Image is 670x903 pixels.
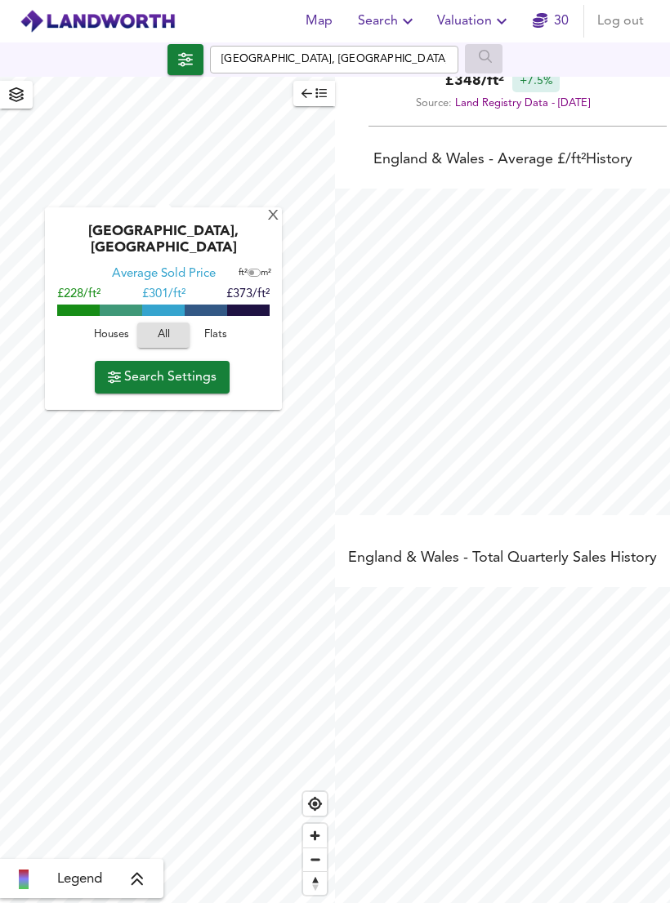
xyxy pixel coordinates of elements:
div: England & Wales - Average £/ ft² History [335,149,670,172]
span: Zoom out [303,848,327,871]
button: Zoom out [303,847,327,871]
div: Enable a Source before running a Search [465,44,503,75]
span: Flats [194,326,238,345]
div: Source: [335,92,670,114]
div: +7.5% [512,69,560,92]
input: Enter a location... [210,46,458,73]
span: £ 301/ft² [142,288,185,300]
span: Map [299,10,338,33]
span: Legend [57,870,102,889]
div: England & Wales - Total Quarterly Sales History [335,548,670,571]
div: Click to configure Search Settings [167,44,203,75]
button: 30 [525,5,577,38]
span: Log out [597,10,644,33]
button: Map [293,5,345,38]
button: All [137,322,190,348]
button: Log out [591,5,650,38]
a: 30 [533,10,569,33]
span: All [145,326,181,345]
span: m² [261,269,271,278]
span: Search Settings [108,366,217,389]
div: X [266,208,280,224]
span: £228/ft² [57,288,100,300]
div: [GEOGRAPHIC_DATA], [GEOGRAPHIC_DATA] [53,224,274,266]
button: Reset bearing to north [303,871,327,895]
a: Land Registry Data - [DATE] [455,98,590,109]
span: Search [358,10,418,33]
span: Valuation [437,10,511,33]
button: Search Settings [95,361,230,394]
span: ft² [239,269,248,278]
div: Average Sold Price [112,266,216,282]
button: Find my location [303,792,327,816]
button: Zoom in [303,824,327,847]
button: Search [351,5,424,38]
button: Flats [190,322,242,348]
span: £373/ft² [226,288,270,300]
span: Houses [89,326,133,345]
button: Houses [85,322,137,348]
b: £ 348 / ft² [445,70,504,92]
img: logo [20,9,176,33]
button: Valuation [431,5,518,38]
